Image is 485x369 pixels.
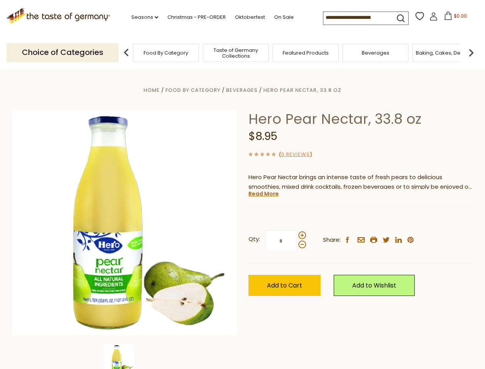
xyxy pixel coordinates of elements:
[167,13,226,22] a: Christmas - PRE-ORDER
[144,50,188,56] a: Food By Category
[248,190,279,198] a: Read More
[265,230,297,251] input: Qty:
[454,13,467,19] span: $0.00
[463,45,479,60] img: next arrow
[248,129,277,144] span: $8.95
[166,86,220,94] a: Food By Category
[131,13,158,22] a: Seasons
[248,173,473,192] p: Hero Pear Nectar brings an intense taste of fresh pears to delicious smoothies, mixed drink cockt...
[267,281,302,290] span: Add to Cart
[362,50,389,56] a: Beverages
[12,110,237,335] img: Hero Pear Nectar, 33.8 oz
[281,151,310,159] a: 0 Reviews
[205,47,267,59] a: Taste of Germany Collections
[144,86,160,94] a: Home
[119,45,134,60] img: previous arrow
[416,50,475,56] a: Baking, Cakes, Desserts
[248,234,260,244] strong: Qty:
[263,86,341,94] a: Hero Pear Nectar, 33.8 oz
[274,13,294,22] a: On Sale
[439,12,472,23] button: $0.00
[235,13,265,22] a: Oktoberfest
[248,275,321,296] button: Add to Cart
[334,275,415,296] a: Add to Wishlist
[7,43,119,62] p: Choice of Categories
[283,50,329,56] a: Featured Products
[248,110,473,128] h1: Hero Pear Nectar, 33.8 oz
[226,86,258,94] a: Beverages
[279,151,312,158] span: ( )
[323,235,341,245] span: Share:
